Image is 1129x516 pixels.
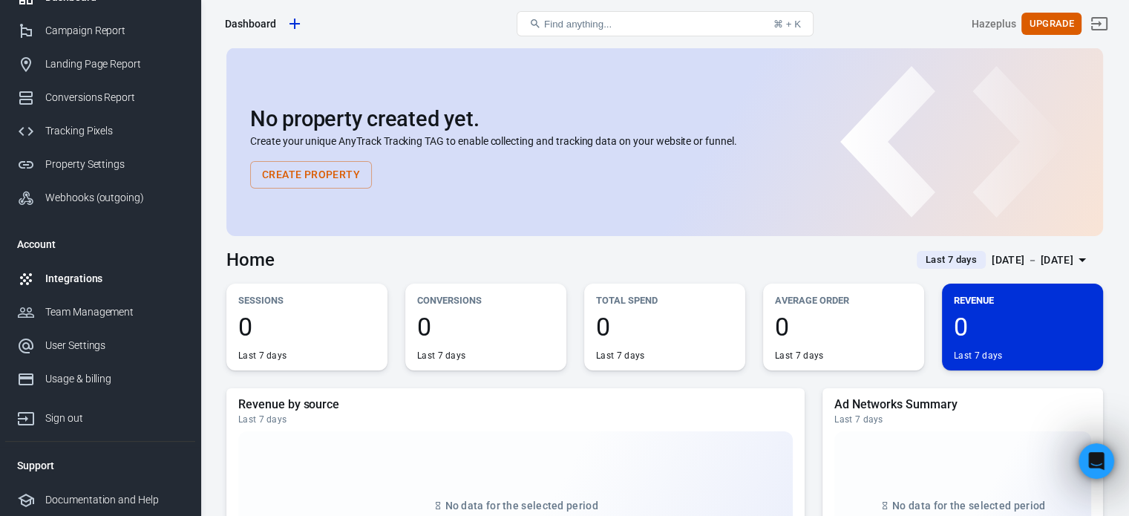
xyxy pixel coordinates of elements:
[45,492,183,508] div: Documentation and Help
[45,371,183,387] div: Usage & billing
[45,411,183,426] div: Sign out
[45,23,183,39] div: Campaign Report
[238,314,376,339] span: 0
[5,295,195,329] a: Team Management
[775,293,912,308] p: Average Order
[5,262,195,295] a: Integrations
[282,11,307,36] a: Create new property
[5,362,195,396] a: Usage & billing
[417,293,554,308] p: Conversions
[544,19,612,30] span: Find anything...
[417,314,554,339] span: 0
[972,16,1016,32] div: Account id: FitktNby
[45,190,183,206] div: Webhooks (outgoing)
[5,448,195,483] li: Support
[834,397,1091,412] h5: Ad Networks Summary
[517,11,814,36] button: Find anything...⌘ + K
[5,226,195,262] li: Account
[596,314,733,339] span: 0
[250,134,1079,149] p: Create your unique AnyTrack Tracking TAG to enable collecting and tracking data on your website o...
[226,249,275,270] h3: Home
[954,350,1002,362] div: Last 7 days
[238,414,793,425] div: Last 7 days
[5,48,195,81] a: Landing Page Report
[1079,443,1114,479] iframe: Intercom live chat
[238,397,793,412] h5: Revenue by source
[834,414,1091,425] div: Last 7 days
[1081,6,1117,42] a: Sign out
[773,19,801,30] div: ⌘ + K
[250,161,372,189] button: Create Property
[1021,13,1081,36] button: Upgrade
[225,16,276,31] div: Dashboard
[445,500,598,512] span: No data for the selected period
[5,329,195,362] a: User Settings
[5,14,195,48] a: Campaign Report
[5,396,195,435] a: Sign out
[45,304,183,320] div: Team Management
[250,107,1079,131] h2: No property created yet.
[5,181,195,215] a: Webhooks (outgoing)
[45,271,183,287] div: Integrations
[920,252,983,267] span: Last 7 days
[905,248,1103,272] button: Last 7 days[DATE] － [DATE]
[954,293,1091,308] p: Revenue
[45,123,183,139] div: Tracking Pixels
[596,293,733,308] p: Total Spend
[5,81,195,114] a: Conversions Report
[992,251,1073,270] div: [DATE] － [DATE]
[45,157,183,172] div: Property Settings
[45,338,183,353] div: User Settings
[5,148,195,181] a: Property Settings
[775,314,912,339] span: 0
[45,56,183,72] div: Landing Page Report
[5,114,195,148] a: Tracking Pixels
[45,90,183,105] div: Conversions Report
[892,500,1045,512] span: No data for the selected period
[238,293,376,308] p: Sessions
[954,314,1091,339] span: 0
